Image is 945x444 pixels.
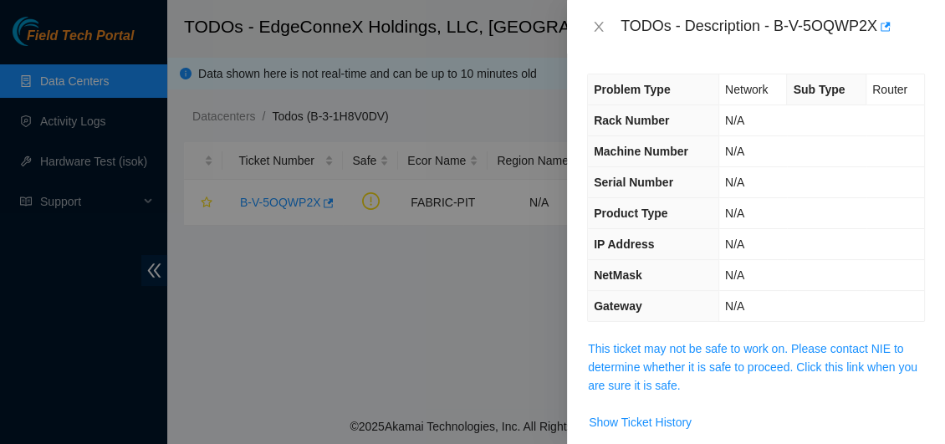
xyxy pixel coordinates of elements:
div: TODOs - Description - B-V-5OQWP2X [621,13,925,40]
button: Show Ticket History [588,409,692,436]
span: N/A [725,237,744,251]
span: Rack Number [594,114,669,127]
span: Problem Type [594,83,671,96]
span: N/A [725,268,744,282]
span: Router [872,83,907,96]
span: NetMask [594,268,642,282]
span: Sub Type [793,83,845,96]
span: N/A [725,176,744,189]
span: Show Ticket History [589,413,692,431]
span: N/A [725,114,744,127]
span: IP Address [594,237,654,251]
span: Gateway [594,299,642,313]
span: N/A [725,145,744,158]
button: Close [587,19,610,35]
span: Network [725,83,768,96]
span: Product Type [594,207,667,220]
span: N/A [725,299,744,313]
span: N/A [725,207,744,220]
a: This ticket may not be safe to work on. Please contact NIE to determine whether it is safe to pro... [588,342,917,392]
span: close [592,20,605,33]
span: Serial Number [594,176,673,189]
span: Machine Number [594,145,688,158]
